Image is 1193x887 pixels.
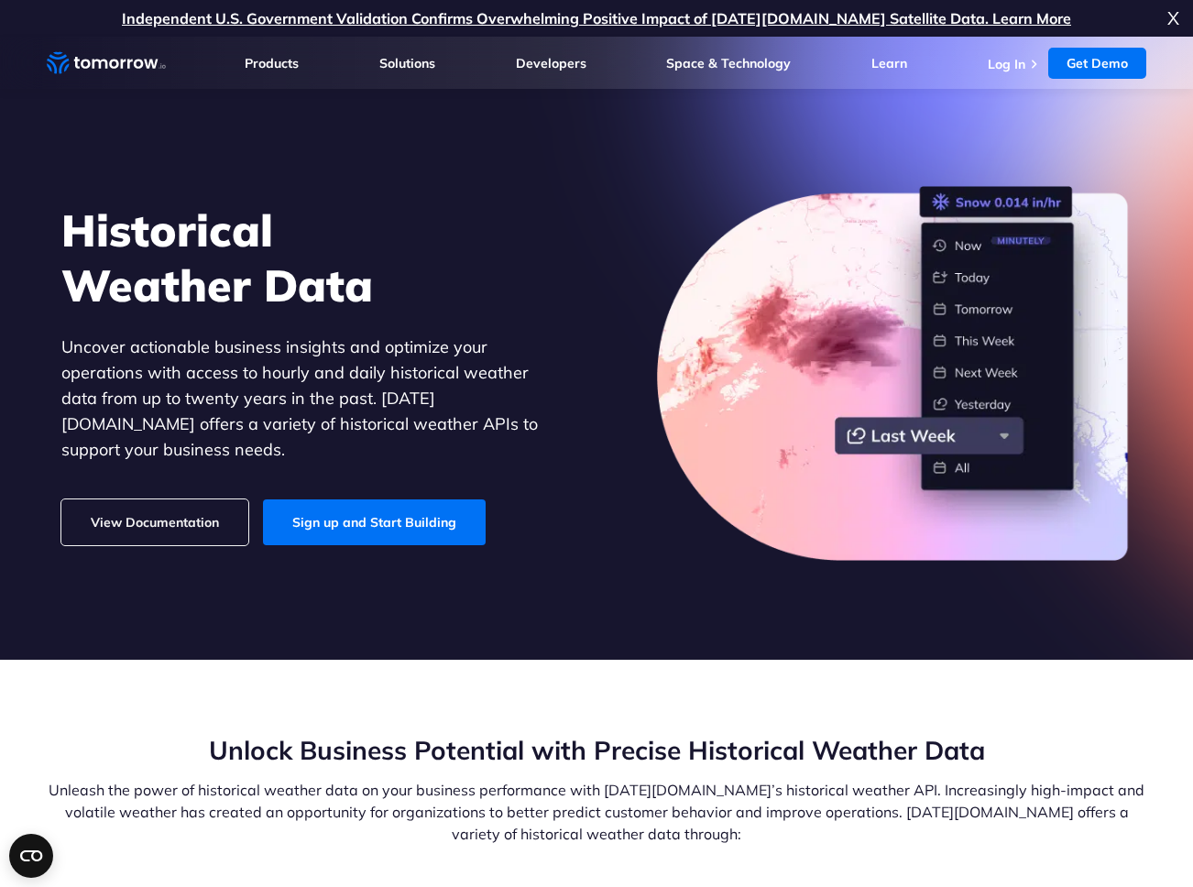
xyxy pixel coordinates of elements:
[9,834,53,878] button: Open CMP widget
[47,779,1146,845] p: Unleash the power of historical weather data on your business performance with [DATE][DOMAIN_NAME...
[657,186,1132,562] img: historical-weather-data.png.webp
[379,55,435,71] a: Solutions
[263,499,486,545] a: Sign up and Start Building
[988,56,1025,72] a: Log In
[61,203,565,312] h1: Historical Weather Data
[871,55,907,71] a: Learn
[47,733,1146,768] h2: Unlock Business Potential with Precise Historical Weather Data
[666,55,791,71] a: Space & Technology
[1048,48,1146,79] a: Get Demo
[61,499,248,545] a: View Documentation
[516,55,586,71] a: Developers
[61,334,565,463] p: Uncover actionable business insights and optimize your operations with access to hourly and daily...
[122,9,1071,27] a: Independent U.S. Government Validation Confirms Overwhelming Positive Impact of [DATE][DOMAIN_NAM...
[245,55,299,71] a: Products
[47,49,166,77] a: Home link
